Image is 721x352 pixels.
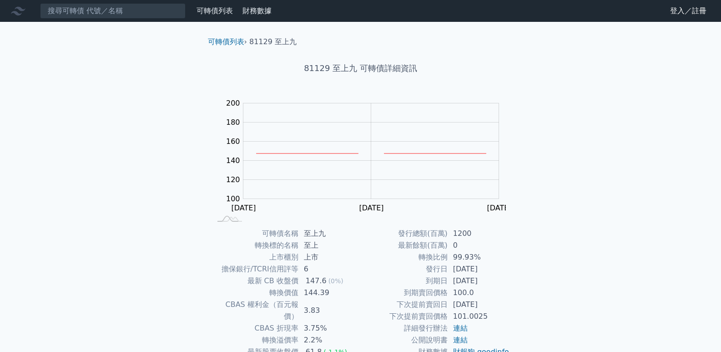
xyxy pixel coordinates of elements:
td: 99.93% [448,251,510,263]
li: › [208,36,247,47]
td: 發行總額(百萬) [361,228,448,240]
td: 下次提前賣回價格 [361,311,448,322]
td: 至上九 [298,228,361,240]
td: 2.2% [298,334,361,346]
td: 轉換價值 [212,287,298,299]
td: CBAS 權利金（百元報價） [212,299,298,322]
td: 100.0 [448,287,510,299]
input: 搜尋可轉債 代號／名稱 [40,3,186,19]
td: 144.39 [298,287,361,299]
div: 147.6 [304,275,328,287]
tspan: [DATE] [232,204,256,212]
a: 連結 [453,336,468,344]
td: 公開說明書 [361,334,448,346]
td: 可轉債名稱 [212,228,298,240]
td: 詳細發行辦法 [361,322,448,334]
td: 至上 [298,240,361,251]
td: 到期賣回價格 [361,287,448,299]
tspan: 160 [226,137,240,146]
td: CBAS 折現率 [212,322,298,334]
tspan: 200 [226,99,240,107]
td: 最新餘額(百萬) [361,240,448,251]
td: 1200 [448,228,510,240]
td: 101.0025 [448,311,510,322]
td: 上市 [298,251,361,263]
span: (0%) [328,277,343,285]
tspan: [DATE] [359,204,384,212]
td: [DATE] [448,263,510,275]
a: 連結 [453,324,468,332]
td: [DATE] [448,275,510,287]
h1: 81129 至上九 可轉債詳細資訊 [201,62,521,75]
td: 3.75% [298,322,361,334]
tspan: [DATE] [487,204,512,212]
tspan: 180 [226,118,240,127]
a: 可轉債列表 [208,37,244,46]
td: 6 [298,263,361,275]
g: Chart [222,99,513,231]
a: 財務數據 [242,6,272,15]
td: 發行日 [361,263,448,275]
a: 可轉債列表 [197,6,233,15]
a: 登入／註冊 [663,4,714,18]
tspan: 120 [226,175,240,184]
td: 轉換溢價率 [212,334,298,346]
td: 擔保銀行/TCRI信用評等 [212,263,298,275]
td: 上市櫃別 [212,251,298,263]
td: 轉換標的名稱 [212,240,298,251]
td: 3.83 [298,299,361,322]
td: [DATE] [448,299,510,311]
td: 下次提前賣回日 [361,299,448,311]
tspan: 140 [226,156,240,165]
li: 81129 至上九 [249,36,297,47]
td: 最新 CB 收盤價 [212,275,298,287]
tspan: 100 [226,194,240,203]
td: 到期日 [361,275,448,287]
td: 轉換比例 [361,251,448,263]
td: 0 [448,240,510,251]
